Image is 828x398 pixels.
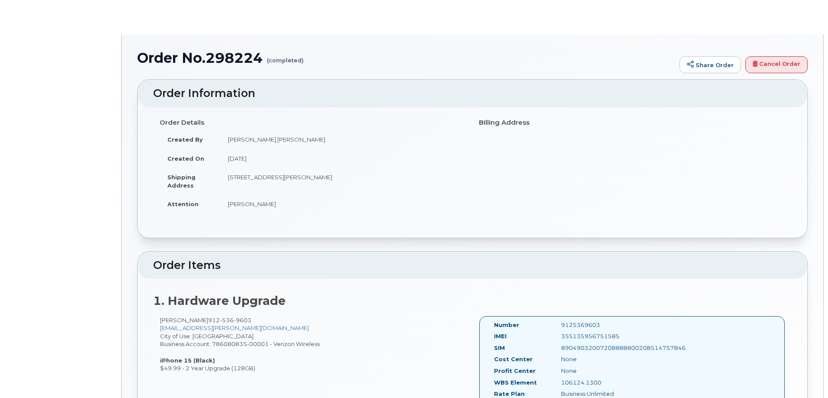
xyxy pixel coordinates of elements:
[167,201,199,207] strong: Attention
[153,294,286,308] strong: 1. Hardware Upgrade
[745,56,808,74] a: Cancel Order
[167,174,196,189] strong: Shipping Address
[680,56,741,74] a: Share Order
[479,119,785,126] h4: Billing Address
[555,367,649,375] div: None
[167,136,203,143] strong: Created By
[137,50,675,65] h1: Order No.298224
[494,355,533,363] label: Cost Center
[234,317,251,324] span: 9603
[160,324,309,331] a: [EMAIL_ADDRESS][PERSON_NAME][DOMAIN_NAME]
[555,332,649,340] div: 355135956751585
[555,379,649,387] div: 106124.1300
[555,321,649,329] div: 9125369603
[208,317,251,324] span: 912
[220,194,466,214] td: [PERSON_NAME]
[267,50,304,64] small: (completed)
[220,317,234,324] span: 536
[555,355,649,363] div: None
[555,344,649,352] div: 89049032007208888800208514757846
[494,321,519,329] label: Number
[494,367,536,375] label: Profit Center
[494,344,505,352] label: SIM
[494,332,507,340] label: IMEI
[167,155,204,162] strong: Created On
[220,130,466,149] td: [PERSON_NAME].[PERSON_NAME]
[153,316,472,372] div: [PERSON_NAME] City of Use: [GEOGRAPHIC_DATA] Business Account: 786080835-00001 - Verizon Wireless...
[153,259,792,272] h2: Order Items
[494,390,525,398] label: Rate Plan
[153,87,792,100] h2: Order Information
[220,168,466,194] td: [STREET_ADDRESS][PERSON_NAME]
[160,119,466,126] h4: Order Details
[160,357,215,364] strong: iPhone 15 (Black)
[220,149,466,168] td: [DATE]
[494,379,537,387] label: WBS Element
